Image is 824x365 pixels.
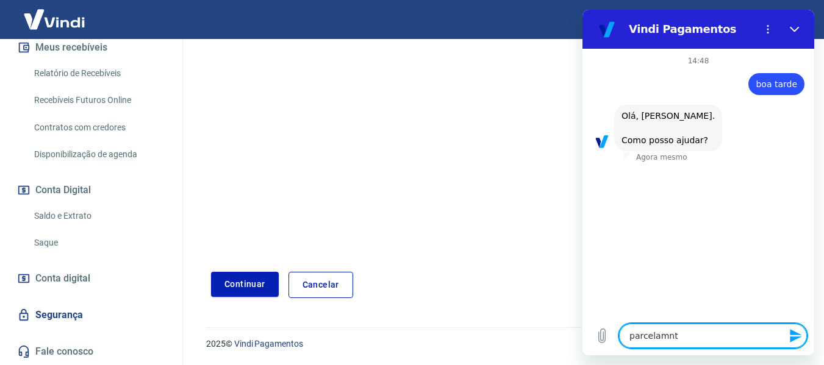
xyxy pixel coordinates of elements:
a: Segurança [15,302,168,328]
iframe: Janela de mensagens [582,10,814,355]
a: Contratos com credores [29,115,168,140]
a: Disponibilização de agenda [29,142,168,167]
a: Recebíveis Futuros Online [29,88,168,113]
a: Fale conosco [15,338,168,365]
a: Saldo e Extrato [29,204,168,229]
p: 2025 © [206,338,795,350]
a: Cancelar [288,272,353,298]
a: Relatório de Recebíveis [29,61,168,86]
img: Vindi [15,1,94,38]
a: Saque [29,230,168,255]
button: Conta Digital [15,177,168,204]
a: Conta digital [15,265,168,292]
span: Conta digital [35,270,90,287]
button: Meus recebíveis [15,34,168,61]
a: Vindi Pagamentos [234,339,303,349]
button: Sair [765,9,809,31]
button: Continuar [211,272,279,297]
